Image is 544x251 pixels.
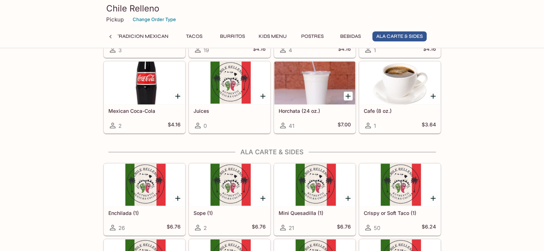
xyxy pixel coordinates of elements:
[338,121,351,130] h5: $7.00
[105,31,172,41] button: La Tradicion Mexican
[279,210,351,216] h5: Mini Quesadilla (1)
[274,61,356,133] a: Horchata (24 oz.)41$7.00
[338,45,351,54] h5: $4.16
[167,223,181,232] h5: $6.76
[374,224,380,231] span: 50
[274,164,355,206] div: Mini Quesadilla (1)
[423,45,436,54] h5: $4.16
[168,121,181,130] h5: $4.16
[103,148,441,156] h4: Ala Carte & Sides
[252,223,266,232] h5: $6.76
[104,164,185,206] div: Enchilada (1)
[189,61,270,133] a: Juices0
[374,46,376,53] span: 1
[189,164,270,206] div: Sope (1)
[173,194,182,202] button: Add Enchilada (1)
[289,122,294,129] span: 41
[274,163,356,235] a: Mini Quesadilla (1)21$6.76
[274,61,355,104] div: Horchata (24 oz.)
[104,61,185,104] div: Mexican Coca-Cola
[344,194,353,202] button: Add Mini Quesadilla (1)
[193,107,266,114] h5: Juices
[422,223,436,232] h5: $6.24
[374,122,376,129] span: 1
[289,224,294,231] span: 21
[359,164,440,206] div: Crispy or Soft Taco (1)
[216,31,249,41] button: Burritos
[118,122,122,129] span: 2
[279,107,351,114] h5: Horchata (24 oz.)
[204,122,207,129] span: 0
[337,223,351,232] h5: $6.76
[359,61,441,133] a: Cafe (8 oz.)1$3.64
[364,210,436,216] h5: Crispy or Soft Taco (1)
[106,3,438,14] h3: Chile Relleno
[364,107,436,114] h5: Cafe (8 oz.)
[106,16,124,23] p: Pickup
[189,61,270,104] div: Juices
[108,107,181,114] h5: Mexican Coca-Cola
[253,45,266,54] h5: $4.16
[296,31,329,41] button: Postres
[422,121,436,130] h5: $3.64
[429,194,438,202] button: Add Crispy or Soft Taco (1)
[118,224,125,231] span: 26
[359,163,441,235] a: Crispy or Soft Taco (1)50$6.24
[344,91,353,100] button: Add Horchata (24 oz.)
[108,210,181,216] h5: Enchilada (1)
[193,210,266,216] h5: Sope (1)
[189,163,270,235] a: Sope (1)2$6.76
[429,91,438,100] button: Add Cafe (8 oz.)
[104,163,185,235] a: Enchilada (1)26$6.76
[359,61,440,104] div: Cafe (8 oz.)
[259,91,268,100] button: Add Juices
[255,31,291,41] button: Kids Menu
[289,46,292,53] span: 4
[173,91,182,100] button: Add Mexican Coca-Cola
[118,46,122,53] span: 3
[204,46,209,53] span: 19
[259,194,268,202] button: Add Sope (1)
[129,14,179,25] button: Change Order Type
[372,31,427,41] button: Ala Carte & Sides
[178,31,210,41] button: Tacos
[204,224,207,231] span: 2
[104,61,185,133] a: Mexican Coca-Cola2$4.16
[334,31,367,41] button: Bebidas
